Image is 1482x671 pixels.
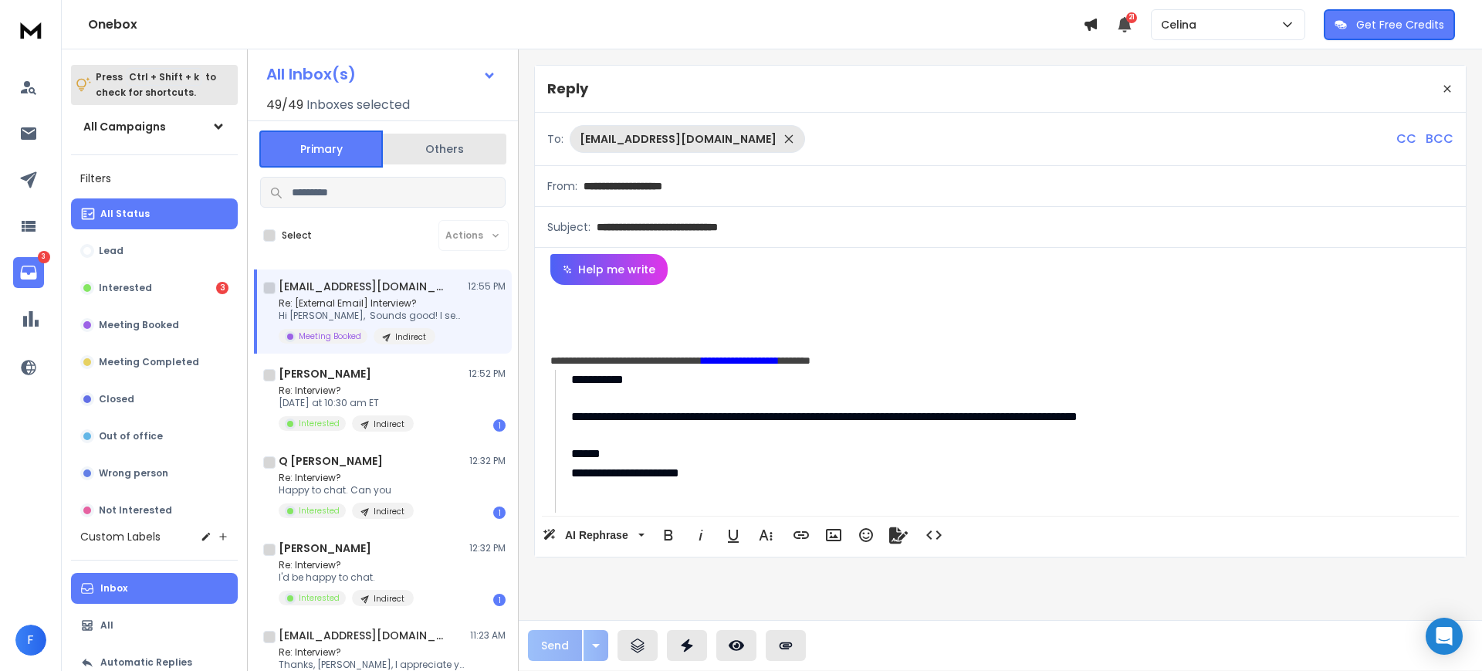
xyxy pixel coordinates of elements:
[787,520,816,551] button: Insert Link (Ctrl+K)
[1426,618,1463,655] div: Open Intercom Messenger
[1426,130,1453,148] p: BCC
[469,542,506,554] p: 12:32 PM
[306,96,410,114] h3: Inboxes selected
[468,280,506,293] p: 12:55 PM
[580,131,777,147] p: [EMAIL_ADDRESS][DOMAIN_NAME]
[100,208,150,220] p: All Status
[547,78,588,100] p: Reply
[71,347,238,378] button: Meeting Completed
[299,505,340,517] p: Interested
[216,282,228,294] div: 3
[279,385,414,397] p: Re: Interview?
[547,131,563,147] p: To:
[1324,9,1455,40] button: Get Free Credits
[71,421,238,452] button: Out of office
[279,541,371,556] h1: [PERSON_NAME]
[654,520,683,551] button: Bold (Ctrl+B)
[99,430,163,442] p: Out of office
[259,130,383,168] button: Primary
[71,495,238,526] button: Not Interested
[83,119,166,134] h1: All Campaigns
[71,458,238,489] button: Wrong person
[751,520,780,551] button: More Text
[99,356,199,368] p: Meeting Completed
[819,520,848,551] button: Insert Image (Ctrl+P)
[279,571,414,584] p: I'd be happy to chat.
[279,310,464,322] p: Hi [PERSON_NAME], Sounds good! I sent
[279,646,464,659] p: Re: Interview?
[279,484,414,496] p: Happy to chat. Can you
[493,507,506,519] div: 1
[99,245,123,257] p: Lead
[88,15,1083,34] h1: Onebox
[71,273,238,303] button: Interested3
[299,592,340,604] p: Interested
[15,15,46,44] img: logo
[100,656,192,669] p: Automatic Replies
[266,96,303,114] span: 49 / 49
[279,453,383,469] h1: Q [PERSON_NAME]
[884,520,913,551] button: Signature
[562,529,631,542] span: AI Rephrase
[71,610,238,641] button: All
[15,625,46,656] button: F
[71,236,238,266] button: Lead
[279,659,464,671] p: Thanks, [PERSON_NAME], I appreciate your
[71,573,238,604] button: Inbox
[470,629,506,642] p: 11:23 AM
[540,520,648,551] button: AI Rephrase
[851,520,881,551] button: Emoticons
[550,254,668,285] button: Help me write
[374,506,404,517] p: Indirect
[100,582,127,595] p: Inbox
[383,132,506,166] button: Others
[374,419,404,430] p: Indirect
[266,66,356,82] h1: All Inbox(s)
[1356,17,1444,32] p: Get Free Credits
[1126,12,1137,23] span: 21
[1161,17,1203,32] p: Celina
[99,393,134,405] p: Closed
[99,319,179,331] p: Meeting Booked
[71,168,238,189] h3: Filters
[279,297,464,310] p: Re: [External Email] Interview?
[299,330,361,342] p: Meeting Booked
[279,279,448,294] h1: [EMAIL_ADDRESS][DOMAIN_NAME]
[374,593,404,605] p: Indirect
[254,59,509,90] button: All Inbox(s)
[71,310,238,341] button: Meeting Booked
[469,455,506,467] p: 12:32 PM
[279,397,414,409] p: [DATE] at 10:30 am ET
[719,520,748,551] button: Underline (Ctrl+U)
[686,520,716,551] button: Italic (Ctrl+I)
[1396,130,1416,148] p: CC
[469,368,506,380] p: 12:52 PM
[96,69,216,100] p: Press to check for shortcuts.
[127,68,201,86] span: Ctrl + Shift + k
[279,472,414,484] p: Re: Interview?
[71,111,238,142] button: All Campaigns
[100,619,113,632] p: All
[547,178,577,194] p: From:
[13,257,44,288] a: 3
[80,529,161,544] h3: Custom Labels
[547,219,590,235] p: Subject:
[919,520,949,551] button: Code View
[279,628,448,643] h1: [EMAIL_ADDRESS][DOMAIN_NAME]
[299,418,340,429] p: Interested
[99,467,168,480] p: Wrong person
[282,229,312,242] label: Select
[99,504,172,517] p: Not Interested
[38,251,50,263] p: 3
[71,198,238,229] button: All Status
[279,366,371,381] h1: [PERSON_NAME]
[395,331,426,343] p: Indirect
[71,384,238,415] button: Closed
[493,594,506,606] div: 1
[99,282,152,294] p: Interested
[279,559,414,571] p: Re: Interview?
[493,419,506,432] div: 1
